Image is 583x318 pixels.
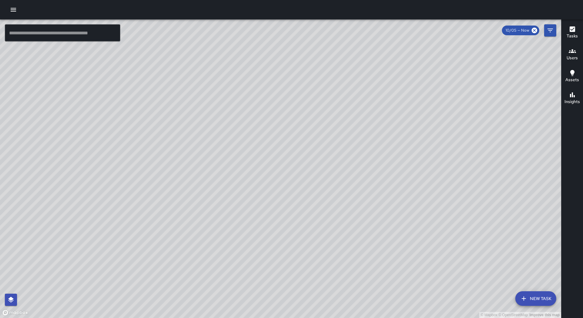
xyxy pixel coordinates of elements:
[564,99,580,105] h6: Insights
[544,24,556,36] button: Filters
[561,88,583,109] button: Insights
[502,27,533,33] span: 10/05 — Now
[567,33,578,40] h6: Tasks
[561,22,583,44] button: Tasks
[565,77,579,83] h6: Assets
[561,66,583,88] button: Assets
[502,26,539,35] div: 10/05 — Now
[561,44,583,66] button: Users
[515,291,556,306] button: New Task
[567,55,578,61] h6: Users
